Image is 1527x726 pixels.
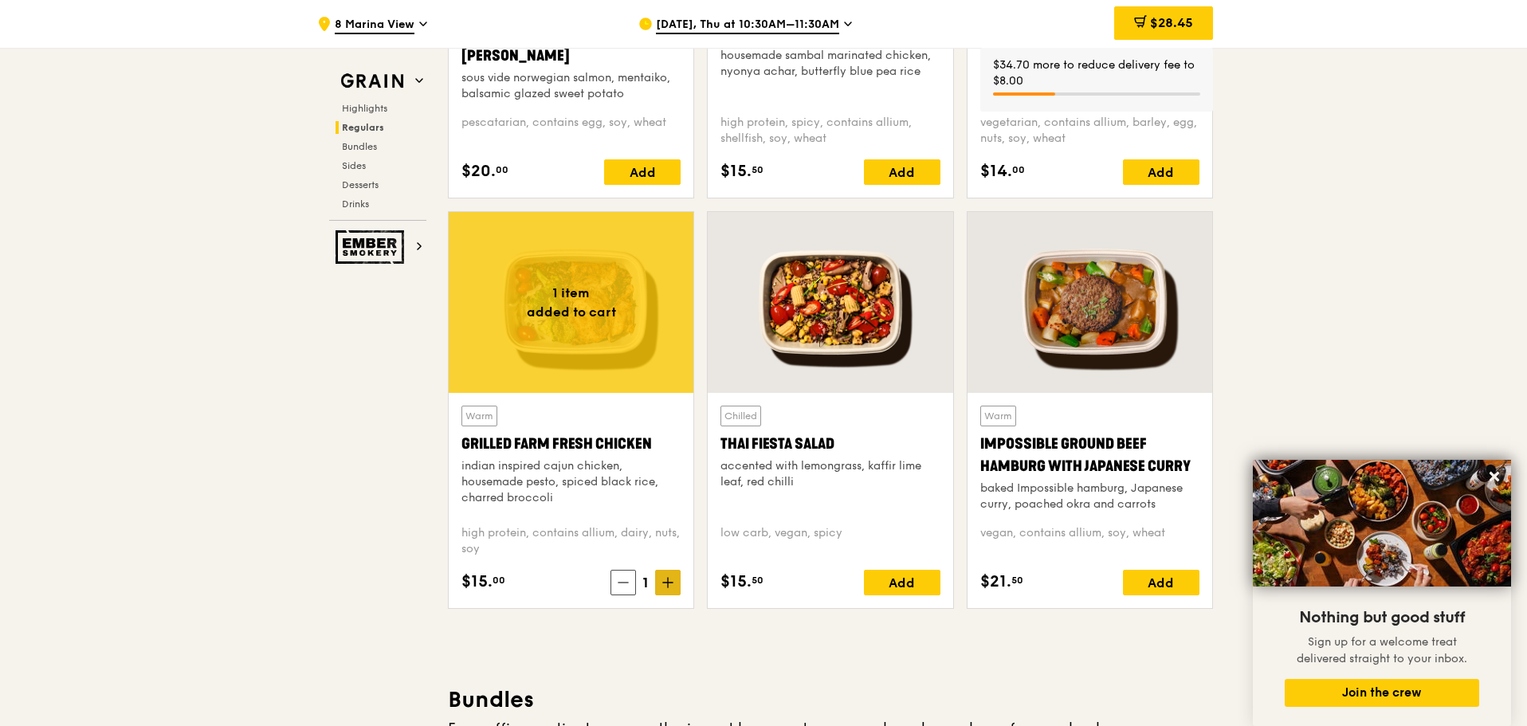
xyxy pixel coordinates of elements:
span: $15. [720,570,752,594]
span: $15. [720,159,752,183]
span: 1 [636,571,655,594]
div: housemade sambal marinated chicken, nyonya achar, butterfly blue pea rice [720,48,940,80]
span: [DATE], Thu at 10:30AM–11:30AM [656,17,839,34]
div: Impossible Ground Beef Hamburg with Japanese Curry [980,433,1199,477]
span: Highlights [342,103,387,114]
div: Chilled [720,406,761,426]
img: Ember Smokery web logo [336,230,409,264]
span: 8 Marina View [335,17,414,34]
h3: Bundles [448,685,1213,714]
span: Regulars [342,122,384,133]
div: $34.70 more to reduce delivery fee to $8.00 [993,57,1200,89]
div: pescatarian, contains egg, soy, wheat [461,115,681,147]
span: 50 [1011,574,1023,587]
div: Add [1123,159,1199,185]
span: 00 [496,163,508,176]
span: Bundles [342,141,377,152]
span: $21. [980,570,1011,594]
div: Add [864,570,940,595]
span: Sides [342,160,366,171]
span: $15. [461,570,493,594]
div: Warm [461,406,497,426]
img: Grain web logo [336,67,409,96]
div: Add [864,159,940,185]
span: 50 [752,163,763,176]
button: Close [1482,464,1507,489]
span: 00 [493,574,505,587]
span: Drinks [342,198,369,210]
div: Add [604,159,681,185]
div: Thai Fiesta Salad [720,433,940,455]
div: accented with lemongrass, kaffir lime leaf, red chilli [720,458,940,490]
span: $20. [461,159,496,183]
div: Grilled Farm Fresh Chicken [461,433,681,455]
div: sous vide norwegian salmon, mentaiko, balsamic glazed sweet potato [461,70,681,102]
span: Sign up for a welcome treat delivered straight to your inbox. [1297,635,1467,665]
div: vegetarian, contains allium, barley, egg, nuts, soy, wheat [980,115,1199,147]
div: indian inspired cajun chicken, housemade pesto, spiced black rice, charred broccoli [461,458,681,506]
div: vegan, contains allium, soy, wheat [980,525,1199,557]
div: Add [1123,570,1199,595]
span: $28.45 [1150,15,1193,30]
div: Warm [980,406,1016,426]
div: high protein, contains allium, dairy, nuts, soy [461,525,681,557]
span: Nothing but good stuff [1299,608,1465,627]
button: Join the crew [1285,679,1479,707]
span: 50 [752,574,763,587]
div: baked Impossible hamburg, Japanese curry, poached okra and carrots [980,481,1199,512]
div: low carb, vegan, spicy [720,525,940,557]
img: DSC07876-Edit02-Large.jpeg [1253,460,1511,587]
span: Desserts [342,179,379,190]
span: $14. [980,159,1012,183]
span: 00 [1012,163,1025,176]
div: high protein, spicy, contains allium, shellfish, soy, wheat [720,115,940,147]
